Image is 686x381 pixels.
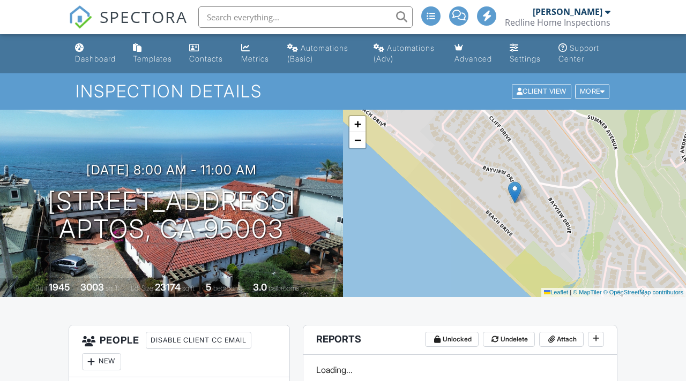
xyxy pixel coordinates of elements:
[49,281,70,293] div: 1945
[213,284,243,292] span: bedrooms
[374,43,435,63] div: Automations (Adv)
[349,132,366,148] a: Zoom out
[533,6,602,17] div: [PERSON_NAME]
[69,14,188,37] a: SPECTORA
[80,281,104,293] div: 3003
[106,284,121,292] span: sq. ft.
[71,39,120,69] a: Dashboard
[69,5,92,29] img: The Best Home Inspection Software - Spectora
[287,43,348,63] div: Automations (Basic)
[505,17,610,28] div: Redline Home Inspections
[544,289,568,295] a: Leaflet
[349,116,366,132] a: Zoom in
[86,163,257,177] h3: [DATE] 8:00 am - 11:00 am
[76,82,610,101] h1: Inspection Details
[354,117,361,131] span: +
[354,133,361,147] span: −
[283,39,360,69] a: Automations (Basic)
[155,281,181,293] div: 23174
[512,85,571,99] div: Client View
[75,54,116,63] div: Dashboard
[269,284,299,292] span: bathrooms
[100,5,188,28] span: SPECTORA
[185,39,228,69] a: Contacts
[206,281,212,293] div: 5
[241,54,269,63] div: Metrics
[508,181,521,203] img: Marker
[131,284,153,292] span: Lot Size
[558,43,599,63] div: Support Center
[505,39,546,69] a: Settings
[511,87,574,95] a: Client View
[69,325,289,377] h3: People
[198,6,413,28] input: Search everything...
[237,39,275,69] a: Metrics
[146,332,251,349] div: Disable Client CC Email
[573,289,602,295] a: © MapTiler
[454,54,492,63] div: Advanced
[253,281,267,293] div: 3.0
[603,289,683,295] a: © OpenStreetMap contributors
[369,39,442,69] a: Automations (Advanced)
[570,289,571,295] span: |
[48,187,296,244] h1: [STREET_ADDRESS] Aptos, CA 95003
[35,284,47,292] span: Built
[575,85,610,99] div: More
[189,54,223,63] div: Contacts
[554,39,615,69] a: Support Center
[182,284,196,292] span: sq.ft.
[133,54,172,63] div: Templates
[129,39,176,69] a: Templates
[510,54,541,63] div: Settings
[82,353,121,370] div: New
[450,39,496,69] a: Advanced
